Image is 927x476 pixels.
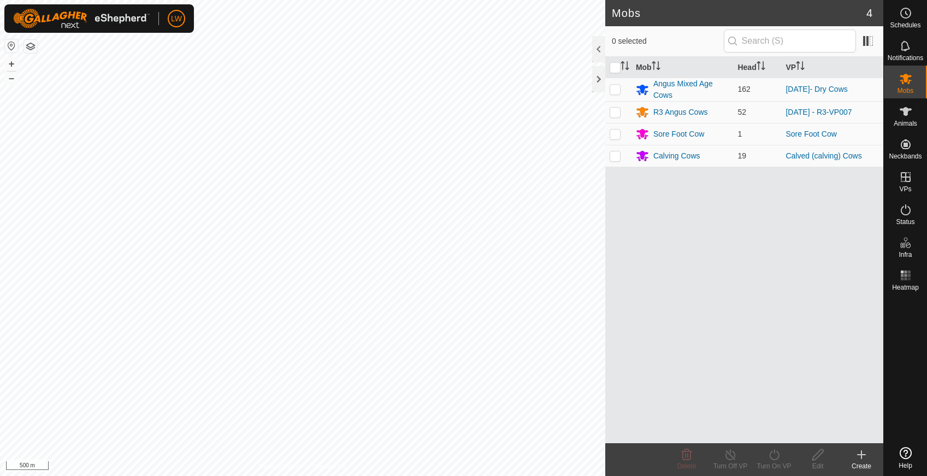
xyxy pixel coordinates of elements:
[781,57,883,78] th: VP
[612,7,866,20] h2: Mobs
[737,85,750,93] span: 162
[612,36,724,47] span: 0 selected
[796,461,840,471] div: Edit
[652,63,660,72] p-sorticon: Activate to sort
[5,57,18,70] button: +
[5,72,18,85] button: –
[677,462,696,470] span: Delete
[653,107,708,118] div: R3 Angus Cows
[894,120,917,127] span: Animals
[896,219,914,225] span: Status
[13,9,150,28] img: Gallagher Logo
[757,63,765,72] p-sorticon: Activate to sort
[653,128,704,140] div: Sore Foot Cow
[796,63,805,72] p-sorticon: Activate to sort
[892,284,919,291] span: Heatmap
[889,153,922,160] span: Neckbands
[786,151,861,160] a: Calved (calving) Cows
[737,108,746,116] span: 52
[898,87,913,94] span: Mobs
[653,78,729,101] div: Angus Mixed Age Cows
[866,5,872,21] span: 4
[737,130,742,138] span: 1
[899,186,911,192] span: VPs
[737,151,746,160] span: 19
[899,251,912,258] span: Infra
[621,63,629,72] p-sorticon: Activate to sort
[752,461,796,471] div: Turn On VP
[899,462,912,469] span: Help
[890,22,920,28] span: Schedules
[5,39,18,52] button: Reset Map
[724,30,856,52] input: Search (S)
[653,150,700,162] div: Calving Cows
[786,85,847,93] a: [DATE]- Dry Cows
[786,130,836,138] a: Sore Foot Cow
[884,443,927,473] a: Help
[888,55,923,61] span: Notifications
[631,57,734,78] th: Mob
[314,462,346,472] a: Contact Us
[786,108,852,116] a: [DATE] - R3-VP007
[708,461,752,471] div: Turn Off VP
[733,57,781,78] th: Head
[171,13,182,25] span: LW
[24,40,37,53] button: Map Layers
[840,461,883,471] div: Create
[259,462,300,472] a: Privacy Policy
